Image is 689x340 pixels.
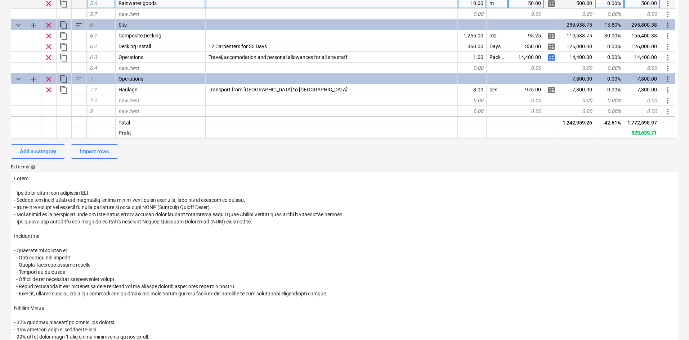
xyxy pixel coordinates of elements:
div: 42.61% [595,117,624,127]
div: - [458,19,487,30]
div: 7,800.00 [624,73,660,84]
div: 0.00 [508,9,544,19]
div: 0.00% [595,106,624,117]
div: 30.00% [595,30,624,41]
div: 259,938.75 [559,19,595,30]
span: Collapse category [14,75,23,83]
span: More actions [663,96,672,105]
div: 0.00 [559,9,595,19]
div: - [508,19,544,30]
span: Add sub category to row [29,21,38,30]
span: Remove row [44,75,53,83]
span: Duplicate row [59,86,68,94]
div: - [508,73,544,84]
span: Manage detailed breakdown for the row [547,32,556,40]
span: More actions [663,107,672,116]
span: Manage detailed breakdown for the row [547,42,556,51]
div: Add a category [20,147,56,156]
iframe: Chat Widget [653,305,689,340]
div: 0.00 [624,106,660,117]
span: Site [118,22,127,28]
div: 13.80% [595,19,624,30]
span: 6.3 [90,54,97,60]
div: 0.00 [624,63,660,73]
span: 5.7 [90,11,97,17]
div: pcs [487,84,508,95]
span: Operations [118,54,143,60]
span: Decking Install [118,44,151,49]
div: 0.00 [458,63,487,73]
div: 126,000.00 [559,41,595,52]
span: More actions [663,53,672,62]
div: 975.00 [508,84,544,95]
span: 6.4 [90,65,97,71]
div: 0.00 [624,95,660,106]
div: 0.00 [559,95,595,106]
div: 0.00 [508,95,544,106]
div: 1,255.00 [458,30,487,41]
span: 6 [90,22,93,28]
div: Total [116,117,206,127]
span: Transport from Shrewsbury to Edinburgh [209,87,348,92]
span: More actions [663,42,672,51]
span: More actions [663,32,672,40]
div: 0.00 [458,95,487,106]
span: More actions [663,10,672,19]
span: Remove row [44,21,53,30]
span: Rainwater goods [118,0,157,6]
span: Manage detailed breakdown for the row [547,53,556,62]
div: 0.00% [595,63,624,73]
div: 0.00 [508,63,544,73]
div: 0.00 [458,106,487,117]
span: 6.2 [90,44,97,49]
span: new item [118,65,139,71]
span: Duplicate row [59,42,68,51]
span: 7 [90,76,93,82]
div: - [487,19,508,30]
span: 7.1 [90,87,97,92]
div: Bid terms [11,164,678,170]
div: 155,400.38 [624,30,660,41]
span: More actions [663,64,672,73]
span: Collapse category [14,21,23,30]
span: 12 Carpenters for 30 Days [209,44,267,49]
span: Composite Decking [118,33,161,38]
span: Remove row [44,53,53,62]
div: Package [487,52,508,63]
span: Remove row [44,32,53,40]
span: 7.2 [90,98,97,103]
div: 350.00 [508,41,544,52]
div: 1,772,598.97 [624,117,660,127]
div: - [458,73,487,84]
div: 0.00 [559,106,595,117]
div: Days [487,41,508,52]
div: Import rows [80,147,109,156]
span: Add sub category to row [29,75,38,83]
span: Sort rows within category [75,21,83,30]
div: 0.00% [595,73,624,84]
div: 1,242,959.26 [559,117,595,127]
div: 0.00 [458,9,487,19]
div: 8.00 [458,84,487,95]
div: 14,400.00 [624,52,660,63]
span: help [29,165,36,170]
span: Manage detailed breakdown for the row [547,86,556,94]
span: Haulage [118,87,137,92]
span: Remove row [44,86,53,94]
span: new item [118,11,139,17]
button: Add a category [11,144,65,159]
span: Operations [118,76,143,82]
span: More actions [663,21,672,30]
div: 7,800.00 [624,84,660,95]
span: More actions [663,75,672,83]
span: More actions [663,86,672,94]
div: 0.00% [595,95,624,106]
span: new item [118,108,139,114]
span: Duplicate category [59,75,68,83]
div: 1.00 [458,52,487,63]
div: 119,538.75 [559,30,595,41]
div: 360.00 [458,41,487,52]
div: 0.00% [595,84,624,95]
span: Duplicate row [59,53,68,62]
